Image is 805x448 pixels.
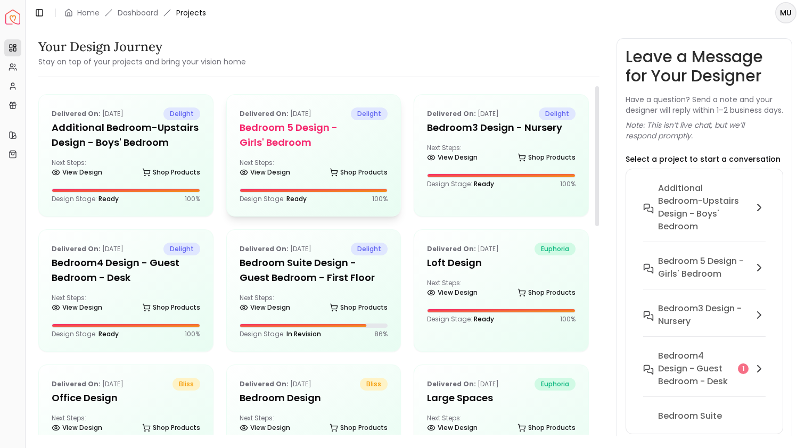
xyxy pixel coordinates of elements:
[240,378,311,391] p: [DATE]
[52,294,200,315] div: Next Steps:
[142,420,200,435] a: Shop Products
[240,107,311,120] p: [DATE]
[351,107,388,120] span: delight
[5,10,20,24] a: Spacejoy
[185,330,200,338] p: 100 %
[142,300,200,315] a: Shop Products
[330,165,388,180] a: Shop Products
[626,154,781,164] p: Select a project to start a conversation
[240,300,290,315] a: View Design
[427,109,476,118] b: Delivered on:
[38,38,246,55] h3: Your Design Journey
[635,178,774,251] button: Additional Bedroom-Upstairs design - Boys' Bedroom
[5,10,20,24] img: Spacejoy Logo
[38,56,246,67] small: Stay on top of your projects and bring your vision home
[118,7,158,18] a: Dashboard
[658,350,734,388] h6: Bedroom4 design - Guest Bedroom - Desk
[474,314,494,323] span: Ready
[52,378,124,391] p: [DATE]
[52,243,124,255] p: [DATE]
[52,379,101,388] b: Delivered on:
[427,420,478,435] a: View Design
[517,285,576,300] a: Shop Products
[52,159,200,180] div: Next Steps:
[142,165,200,180] a: Shop Products
[539,107,576,120] span: delight
[658,255,749,280] h6: Bedroom 5 design - Girls' Bedroom
[374,330,388,338] p: 86 %
[535,243,576,255] span: euphoria
[427,180,494,188] p: Design Stage:
[240,294,388,315] div: Next Steps:
[163,243,200,255] span: delight
[517,150,576,165] a: Shop Products
[427,150,478,165] a: View Design
[427,391,576,405] h5: Large Spaces
[775,2,796,23] button: MU
[427,279,576,300] div: Next Steps:
[635,298,774,345] button: Bedroom3 design - Nursery
[163,107,200,120] span: delight
[52,120,200,150] h5: Additional Bedroom-Upstairs design - Boys' Bedroom
[427,315,494,323] p: Design Stage:
[240,109,289,118] b: Delivered on:
[240,420,290,435] a: View Design
[427,120,576,135] h5: Bedroom3 design - Nursery
[52,300,102,315] a: View Design
[626,120,783,141] p: Note: This isn’t live chat, but we’ll respond promptly.
[52,109,101,118] b: Delivered on:
[738,363,749,374] div: 1
[427,379,476,388] b: Delivered on:
[240,330,321,338] p: Design Stage:
[240,391,388,405] h5: Bedroom Design
[372,195,388,203] p: 100 %
[427,244,476,253] b: Delivered on:
[240,159,388,180] div: Next Steps:
[330,300,388,315] a: Shop Products
[286,194,307,203] span: Ready
[427,243,499,255] p: [DATE]
[240,165,290,180] a: View Design
[560,180,576,188] p: 100 %
[52,330,119,338] p: Design Stage:
[52,420,102,435] a: View Design
[172,378,200,391] span: bliss
[351,243,388,255] span: delight
[185,195,200,203] p: 100 %
[658,182,749,233] h6: Additional Bedroom-Upstairs design - Boys' Bedroom
[474,179,494,188] span: Ready
[98,329,119,338] span: Ready
[427,378,499,391] p: [DATE]
[427,414,576,435] div: Next Steps:
[98,194,119,203] span: Ready
[52,107,124,120] p: [DATE]
[77,7,100,18] a: Home
[626,47,783,86] h3: Leave a Message for Your Designer
[52,255,200,285] h5: Bedroom4 design - Guest Bedroom - Desk
[560,315,576,323] p: 100 %
[427,144,576,165] div: Next Steps:
[240,379,289,388] b: Delivered on:
[635,251,774,298] button: Bedroom 5 design - Girls' Bedroom
[240,255,388,285] h5: Bedroom Suite design - Guest Bedroom - First Floor
[517,420,576,435] a: Shop Products
[776,3,795,22] span: MU
[52,195,119,203] p: Design Stage:
[176,7,206,18] span: Projects
[52,414,200,435] div: Next Steps:
[626,94,783,115] p: Have a question? Send a note and your designer will reply within 1–2 business days.
[52,244,101,253] b: Delivered on:
[427,255,576,270] h5: Loft design
[330,420,388,435] a: Shop Products
[240,243,311,255] p: [DATE]
[64,7,206,18] nav: breadcrumb
[240,120,388,150] h5: Bedroom 5 design - Girls' Bedroom
[240,244,289,253] b: Delivered on:
[535,378,576,391] span: euphoria
[240,195,307,203] p: Design Stage:
[635,345,774,405] button: Bedroom4 design - Guest Bedroom - Desk1
[52,391,200,405] h5: Office Design
[360,378,388,391] span: bliss
[52,165,102,180] a: View Design
[427,107,499,120] p: [DATE]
